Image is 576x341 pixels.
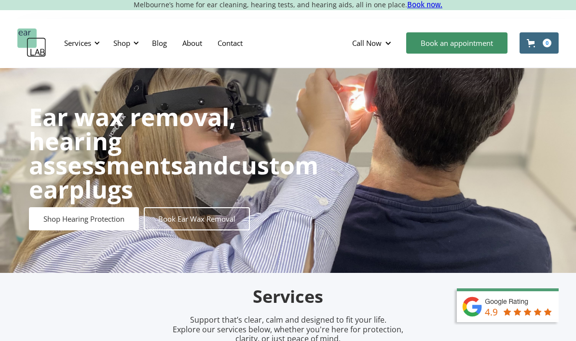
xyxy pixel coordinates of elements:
[543,39,551,47] div: 0
[210,29,250,57] a: Contact
[29,149,318,206] strong: custom earplugs
[144,29,175,57] a: Blog
[108,28,142,57] div: Shop
[29,207,139,230] a: Shop Hearing Protection
[344,28,401,57] div: Call Now
[29,105,318,201] h1: and
[61,285,515,308] h2: Services
[17,28,46,57] a: home
[406,32,507,54] a: Book an appointment
[144,207,250,230] a: Book Ear Wax Removal
[175,29,210,57] a: About
[352,38,382,48] div: Call Now
[520,32,559,54] a: Open cart
[64,38,91,48] div: Services
[29,100,236,182] strong: Ear wax removal, hearing assessments
[113,38,130,48] div: Shop
[58,28,103,57] div: Services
